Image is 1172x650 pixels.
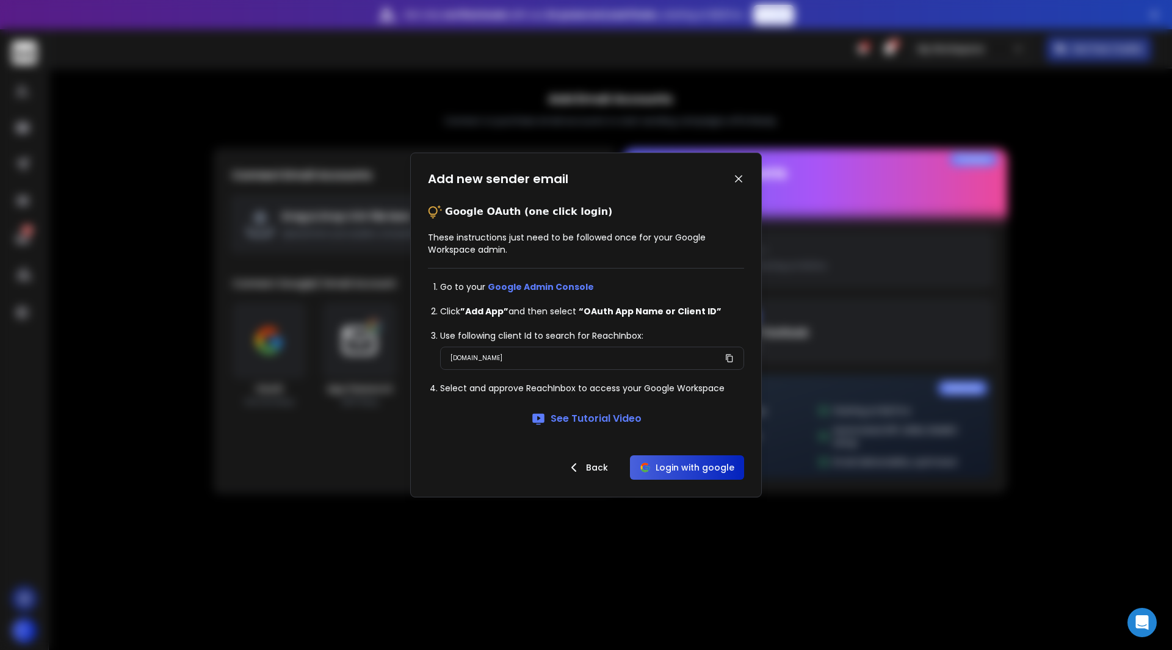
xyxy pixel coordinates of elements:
[630,455,744,480] button: Login with google
[440,281,744,293] li: Go to your
[440,382,744,394] li: Select and approve ReachInbox to access your Google Workspace
[428,231,744,256] p: These instructions just need to be followed once for your Google Workspace admin.
[450,352,502,364] p: [DOMAIN_NAME]
[557,455,618,480] button: Back
[445,204,612,219] p: Google OAuth (one click login)
[531,411,642,426] a: See Tutorial Video
[440,330,744,342] li: Use following client Id to search for ReachInbox:
[428,204,443,219] img: tips
[579,305,722,317] strong: “OAuth App Name or Client ID”
[428,170,568,187] h1: Add new sender email
[488,281,594,293] a: Google Admin Console
[440,305,744,317] li: Click and then select
[460,305,508,317] strong: ”Add App”
[1127,608,1157,637] div: Open Intercom Messenger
